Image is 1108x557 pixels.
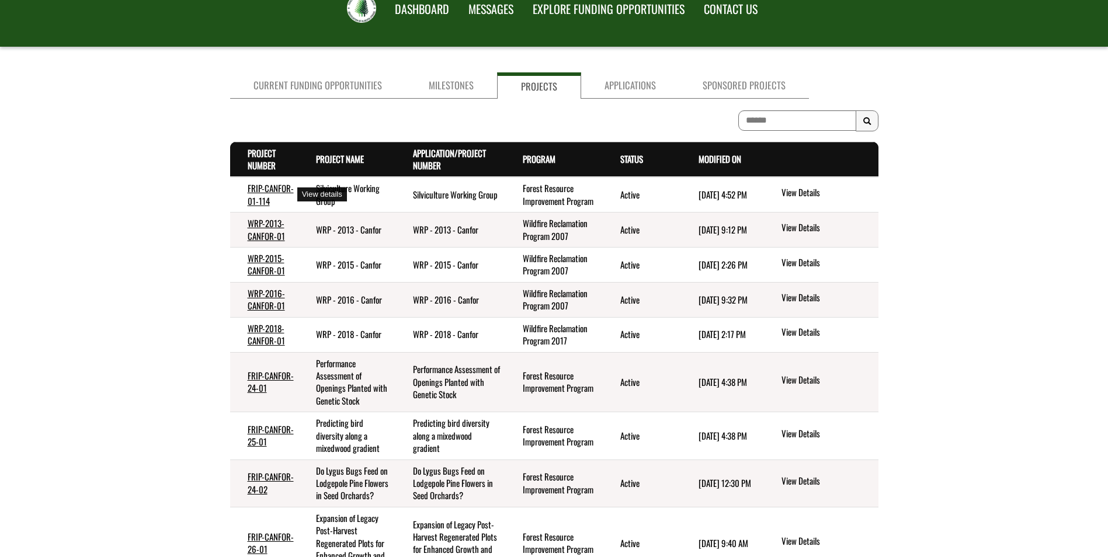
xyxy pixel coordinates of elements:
td: FRIP-CANFOR-24-01 [230,352,298,412]
a: View details [781,427,873,441]
td: action menu [762,412,878,459]
td: WRP-2013-CANFOR-01 [230,213,298,248]
a: View details [781,374,873,388]
time: [DATE] 4:38 PM [699,375,747,388]
td: FRIP-CANFOR-01-114 [230,177,298,212]
td: action menu [762,352,878,412]
td: action menu [762,248,878,283]
td: Wildfire Reclamation Program 2007 [505,282,603,317]
a: Modified On [699,152,741,165]
a: Status [620,152,643,165]
a: View details [781,326,873,340]
td: 5/7/2025 4:52 PM [681,177,763,212]
td: Active [603,352,681,412]
td: Active [603,459,681,507]
td: Predicting bird diversity along a mixedwood gradient [395,412,505,459]
td: 4/7/2024 2:26 PM [681,248,763,283]
a: WRP-2013-CANFOR-01 [248,217,285,242]
a: Current Funding Opportunities [230,72,405,99]
button: Search Results [856,110,878,131]
a: FRIP-CANFOR-24-01 [248,369,294,394]
a: Program [523,152,555,165]
time: [DATE] 9:12 PM [699,223,747,236]
td: Forest Resource Improvement Program [505,352,603,412]
td: WRP - 2018 - Canfor [298,317,395,352]
td: Active [603,213,681,248]
td: Forest Resource Improvement Program [505,459,603,507]
a: View details [781,186,873,200]
a: Applications [581,72,679,99]
time: [DATE] 9:40 AM [699,537,748,549]
a: View details [781,535,873,549]
td: Wildfire Reclamation Program 2007 [505,248,603,283]
a: View details [781,475,873,489]
td: WRP-2018-CANFOR-01 [230,317,298,352]
td: Forest Resource Improvement Program [505,177,603,212]
td: Wildfire Reclamation Program 2007 [505,213,603,248]
a: View details [781,291,873,305]
td: Silviculture Working Group [395,177,505,212]
time: [DATE] 4:52 PM [699,188,747,201]
td: Active [603,412,681,459]
time: [DATE] 9:32 PM [699,293,748,306]
a: FRIP-CANFOR-24-02 [248,470,294,495]
td: 3/2/2025 12:30 PM [681,459,763,507]
a: FRIP-CANFOR-01-114 [248,182,294,207]
td: WRP - 2015 - Canfor [298,248,395,283]
td: 6/6/2025 4:38 PM [681,352,763,412]
td: Active [603,177,681,212]
td: action menu [762,459,878,507]
td: WRP - 2016 - Canfor [298,282,395,317]
a: Application/Project Number [413,147,486,172]
a: FRIP-CANFOR-26-01 [248,530,294,555]
time: [DATE] 4:38 PM [699,429,747,442]
a: Projects [497,72,581,99]
td: WRP - 2018 - Canfor [395,317,505,352]
a: Milestones [405,72,497,99]
time: [DATE] 2:17 PM [699,328,746,340]
td: Wildfire Reclamation Program 2017 [505,317,603,352]
a: View details [781,256,873,270]
a: WRP-2016-CANFOR-01 [248,287,285,312]
a: Sponsored Projects [679,72,809,99]
td: 4/6/2024 9:32 PM [681,282,763,317]
td: Active [603,282,681,317]
a: FRIP-CANFOR-25-01 [248,423,294,448]
time: [DATE] 2:26 PM [699,258,748,271]
td: Silviculture Working Group [298,177,395,212]
td: Forest Resource Improvement Program [505,412,603,459]
td: WRP - 2013 - Canfor [298,213,395,248]
a: WRP-2018-CANFOR-01 [248,322,285,347]
time: [DATE] 12:30 PM [699,476,751,489]
a: View details [781,221,873,235]
td: WRP - 2015 - Canfor [395,248,505,283]
td: Performance Assessment of Openings Planted with Genetic Stock [298,352,395,412]
td: WRP - 2013 - Canfor [395,213,505,248]
td: 4/8/2024 2:17 PM [681,317,763,352]
td: WRP - 2016 - Canfor [395,282,505,317]
td: FRIP-CANFOR-24-02 [230,459,298,507]
a: WRP-2015-CANFOR-01 [248,252,285,277]
td: 6/6/2025 4:38 PM [681,412,763,459]
td: action menu [762,317,878,352]
td: WRP-2015-CANFOR-01 [230,248,298,283]
th: Actions [762,142,878,177]
td: WRP-2016-CANFOR-01 [230,282,298,317]
td: action menu [762,213,878,248]
td: Active [603,317,681,352]
td: 4/6/2024 9:12 PM [681,213,763,248]
td: Performance Assessment of Openings Planted with Genetic Stock [395,352,505,412]
td: Do Lygus Bugs Feed on Lodgepole Pine Flowers in Seed Orchards? [298,459,395,507]
a: Project Number [248,147,276,172]
td: Predicting bird diversity along a mixedwood gradient [298,412,395,459]
a: Project Name [316,152,364,165]
td: Do Lygus Bugs Feed on Lodgepole Pine Flowers in Seed Orchards? [395,459,505,507]
td: FRIP-CANFOR-25-01 [230,412,298,459]
td: Active [603,248,681,283]
td: action menu [762,177,878,212]
div: View details [297,187,347,202]
td: action menu [762,282,878,317]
